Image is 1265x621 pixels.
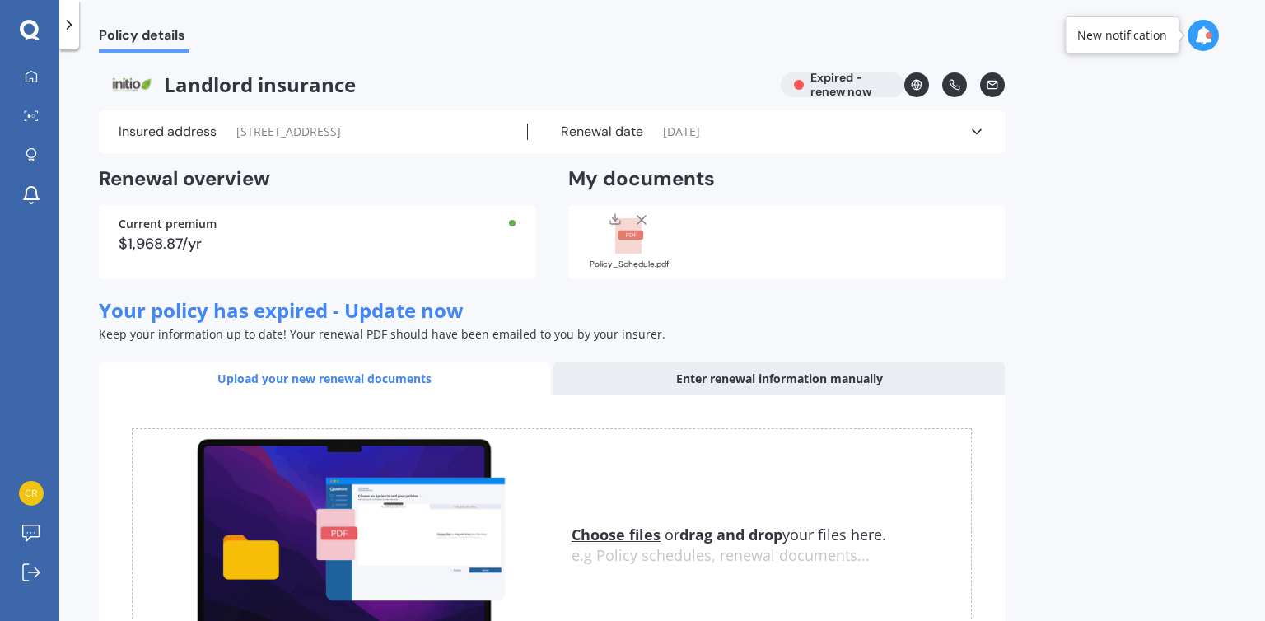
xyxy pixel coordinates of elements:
div: New notification [1077,27,1167,44]
label: Renewal date [561,124,643,140]
div: $1,968.87/yr [119,236,516,251]
span: or your files here. [572,525,886,544]
div: Enter renewal information manually [553,362,1005,395]
span: [STREET_ADDRESS] [236,124,341,140]
b: drag and drop [679,525,782,544]
img: Initio.webp [99,72,164,97]
div: e.g Policy schedules, renewal documents... [572,547,971,565]
span: Keep your information up to date! Your renewal PDF should have been emailed to you by your insurer. [99,326,665,342]
h2: My documents [568,166,715,192]
label: Insured address [119,124,217,140]
span: Your policy has expired - Update now [99,296,464,324]
span: Policy details [99,27,189,49]
div: Upload your new renewal documents [99,362,550,395]
h2: Renewal overview [99,166,535,192]
u: Choose files [572,525,661,544]
span: [DATE] [663,124,700,140]
span: Landlord insurance [99,72,768,97]
img: 74502827aed9a9863463e3a6b28cc560 [19,481,44,506]
div: Current premium [119,218,516,230]
div: Policy_Schedule.pdf [588,260,670,268]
